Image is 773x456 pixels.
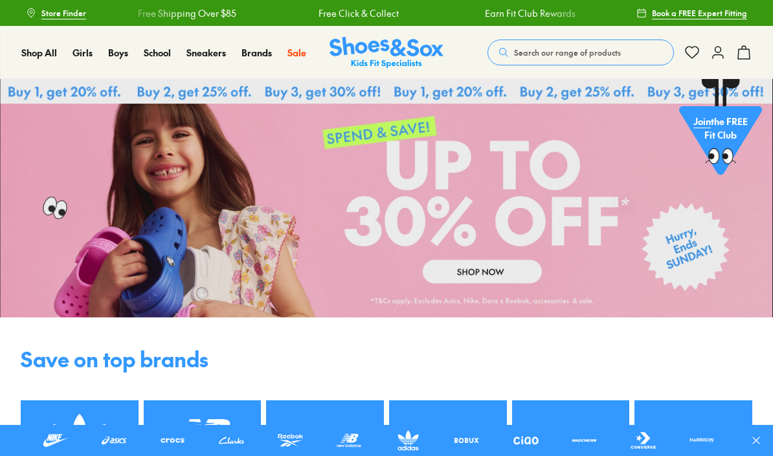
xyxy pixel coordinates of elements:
[41,7,86,19] span: Store Finder
[108,46,128,60] a: Boys
[108,46,128,59] span: Boys
[43,6,142,20] a: Free Shipping Over $85
[73,46,93,60] a: Girls
[330,37,443,69] img: SNS_Logo_Responsive.svg
[73,46,93,59] span: Girls
[241,46,272,59] span: Brands
[21,46,57,60] a: Shop All
[144,46,171,59] span: School
[21,46,57,59] span: Shop All
[330,37,443,69] a: Shoes & Sox
[287,46,306,60] a: Sale
[557,6,656,20] a: Free Shipping Over $85
[679,105,762,153] p: the FREE Fit Club
[679,78,762,182] a: Jointhe FREE Fit Club
[186,46,226,59] span: Sneakers
[636,1,747,25] a: Book a FREE Expert Fitting
[390,6,480,20] a: Earn Fit Club Rewards
[144,46,171,60] a: School
[487,40,674,65] button: Search our range of products
[186,46,226,60] a: Sneakers
[241,46,272,60] a: Brands
[652,7,747,19] span: Book a FREE Expert Fitting
[224,6,304,20] a: Free Click & Collect
[26,1,86,25] a: Store Finder
[693,115,711,128] span: Join
[514,47,621,58] span: Search our range of products
[287,46,306,59] span: Sale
